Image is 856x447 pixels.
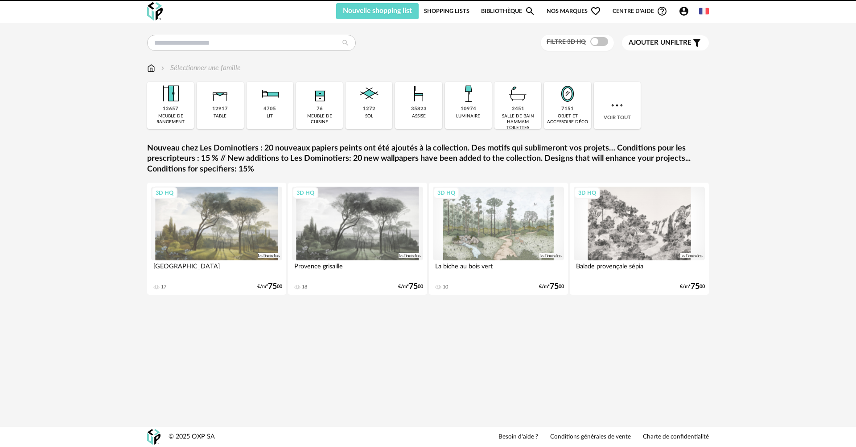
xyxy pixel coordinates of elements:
[561,106,574,113] div: 7151
[498,433,538,441] a: Besoin d'aide ?
[212,106,228,113] div: 12917
[169,433,215,441] div: © 2025 OXP SA
[547,113,588,125] div: objet et accessoire déco
[151,260,282,278] div: [GEOGRAPHIC_DATA]
[424,3,469,19] a: Shopping Lists
[263,106,276,113] div: 4705
[152,187,177,199] div: 3D HQ
[550,284,559,290] span: 75
[574,187,600,199] div: 3D HQ
[643,433,709,441] a: Charte de confidentialité
[429,183,568,295] a: 3D HQ La biche au bois vert 10 €/m²7500
[679,6,689,17] span: Account Circle icon
[147,143,709,175] a: Nouveau chez Les Dominotiers : 20 nouveaux papiers peints ont été ajoutés à la collection. Des mo...
[214,113,226,119] div: table
[497,113,539,131] div: salle de bain hammam toilettes
[159,63,166,73] img: svg+xml;base64,PHN2ZyB3aWR0aD0iMTYiIGhlaWdodD0iMTYiIHZpZXdCb3g9IjAgMCAxNiAxNiIgZmlsbD0ibm9uZSIgeG...
[292,187,318,199] div: 3D HQ
[299,113,340,125] div: meuble de cuisine
[433,187,459,199] div: 3D HQ
[691,284,700,290] span: 75
[547,3,601,19] span: Nos marques
[163,106,178,113] div: 12657
[343,7,412,14] span: Nouvelle shopping list
[412,113,426,119] div: assise
[363,106,375,113] div: 1272
[512,106,524,113] div: 2451
[411,106,427,113] div: 35823
[357,82,381,106] img: Sol.png
[433,260,564,278] div: La biche au bois vert
[629,39,671,46] span: Ajouter un
[609,97,625,113] img: more.7b13dc1.svg
[159,63,241,73] div: Sélectionner une famille
[657,6,667,17] span: Help Circle Outline icon
[292,260,423,278] div: Provence grisaille
[161,284,166,290] div: 17
[506,82,530,106] img: Salle%20de%20bain.png
[443,284,448,290] div: 10
[302,284,307,290] div: 18
[288,183,427,295] a: 3D HQ Provence grisaille 18 €/m²7500
[556,82,580,106] img: Miroir.png
[456,113,480,119] div: luminaire
[680,284,705,290] div: €/m² 00
[461,106,476,113] div: 10974
[365,113,373,119] div: sol
[550,433,631,441] a: Conditions générales de vente
[525,6,535,17] span: Magnify icon
[150,113,191,125] div: meuble de rangement
[317,106,323,113] div: 76
[570,183,709,295] a: 3D HQ Balade provençale sépia €/m²7500
[267,113,273,119] div: lit
[629,38,691,47] span: filtre
[456,82,480,106] img: Luminaire.png
[336,3,419,19] button: Nouvelle shopping list
[398,284,423,290] div: €/m² 00
[594,82,641,129] div: Voir tout
[147,183,286,295] a: 3D HQ [GEOGRAPHIC_DATA] 17 €/m²7500
[268,284,277,290] span: 75
[258,82,282,106] img: Literie.png
[539,284,564,290] div: €/m² 00
[147,2,163,21] img: OXP
[613,6,667,17] span: Centre d'aideHelp Circle Outline icon
[699,6,709,16] img: fr
[147,429,160,445] img: OXP
[159,82,183,106] img: Meuble%20de%20rangement.png
[574,260,705,278] div: Balade provençale sépia
[308,82,332,106] img: Rangement.png
[481,3,535,19] a: BibliothèqueMagnify icon
[691,38,702,48] span: Filter icon
[409,284,418,290] span: 75
[547,39,586,45] span: Filtre 3D HQ
[622,35,709,50] button: Ajouter unfiltre Filter icon
[147,63,155,73] img: svg+xml;base64,PHN2ZyB3aWR0aD0iMTYiIGhlaWdodD0iMTciIHZpZXdCb3g9IjAgMCAxNiAxNyIgZmlsbD0ibm9uZSIgeG...
[590,6,601,17] span: Heart Outline icon
[257,284,282,290] div: €/m² 00
[407,82,431,106] img: Assise.png
[208,82,232,106] img: Table.png
[679,6,693,17] span: Account Circle icon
